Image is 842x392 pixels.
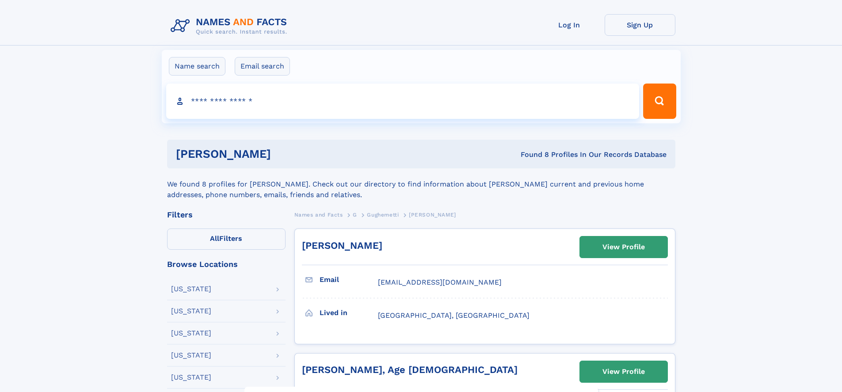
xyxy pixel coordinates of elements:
input: search input [166,84,640,119]
span: G [353,212,357,218]
div: View Profile [602,362,645,382]
a: G [353,209,357,220]
div: [US_STATE] [171,330,211,337]
span: [PERSON_NAME] [409,212,456,218]
div: [US_STATE] [171,285,211,293]
a: Names and Facts [294,209,343,220]
span: [EMAIL_ADDRESS][DOMAIN_NAME] [378,278,502,286]
div: Browse Locations [167,260,286,268]
a: [PERSON_NAME] [302,240,382,251]
div: [US_STATE] [171,374,211,381]
a: View Profile [580,236,667,258]
span: [GEOGRAPHIC_DATA], [GEOGRAPHIC_DATA] [378,311,530,320]
a: Log In [534,14,605,36]
div: We found 8 profiles for [PERSON_NAME]. Check out our directory to find information about [PERSON_... [167,168,675,200]
span: All [210,234,219,243]
h3: Email [320,272,378,287]
div: View Profile [602,237,645,257]
a: [PERSON_NAME], Age [DEMOGRAPHIC_DATA] [302,364,518,375]
h1: [PERSON_NAME] [176,148,396,160]
div: [US_STATE] [171,352,211,359]
div: Found 8 Profiles In Our Records Database [396,150,667,160]
a: View Profile [580,361,667,382]
div: [US_STATE] [171,308,211,315]
h3: Lived in [320,305,378,320]
a: Gughemetti [367,209,399,220]
label: Name search [169,57,225,76]
span: Gughemetti [367,212,399,218]
a: Sign Up [605,14,675,36]
label: Email search [235,57,290,76]
button: Search Button [643,84,676,119]
label: Filters [167,228,286,250]
div: Filters [167,211,286,219]
img: Logo Names and Facts [167,14,294,38]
